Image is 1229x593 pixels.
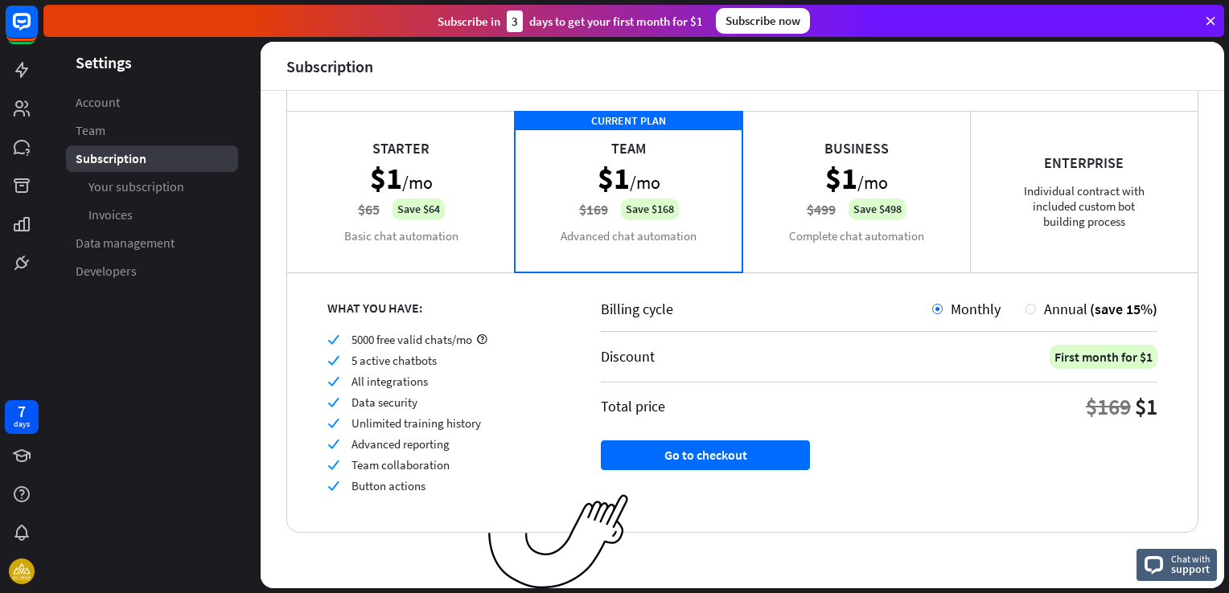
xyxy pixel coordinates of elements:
[438,10,703,32] div: Subscribe in days to get your first month for $1
[351,395,417,410] span: Data security
[601,397,665,415] div: Total price
[327,375,339,387] i: check
[507,10,523,32] div: 3
[88,207,133,223] span: Invoices
[286,57,373,76] div: Subscription
[351,436,450,452] span: Advanced reporting
[601,347,655,366] div: Discount
[951,300,1001,318] span: Monthly
[66,258,238,284] a: Developers
[76,122,105,139] span: Team
[76,263,137,280] span: Developers
[1171,562,1211,576] span: support
[327,480,339,492] i: check
[327,438,339,450] i: check
[351,457,450,472] span: Team collaboration
[351,374,428,389] span: All integrations
[18,404,26,419] div: 7
[66,174,238,200] a: Your subscription
[327,459,339,471] i: check
[76,150,146,167] span: Subscription
[327,417,339,429] i: check
[601,300,932,318] div: Billing cycle
[327,354,339,366] i: check
[66,89,238,116] a: Account
[14,419,30,430] div: days
[13,6,61,55] button: Open LiveChat chat widget
[66,230,238,256] a: Data management
[327,300,561,316] div: WHAT YOU HAVE:
[351,415,481,431] span: Unlimited training history
[601,440,810,470] button: Go to checkout
[1135,392,1157,421] div: $1
[1086,392,1131,421] div: $169
[1171,551,1211,566] span: Chat with
[327,396,339,408] i: check
[351,353,437,368] span: 5 active chatbots
[716,8,810,34] div: Subscribe now
[76,235,175,252] span: Data management
[66,117,238,144] a: Team
[88,178,184,195] span: Your subscription
[1090,300,1157,318] span: (save 15%)
[351,332,472,347] span: 5000 free valid chats/mo
[488,494,629,590] img: ec979a0a656117aaf919.png
[43,51,261,73] header: Settings
[66,202,238,228] a: Invoices
[5,400,39,434] a: 7 days
[1044,300,1087,318] span: Annual
[1050,345,1157,369] div: First month for $1
[327,333,339,346] i: check
[76,94,120,111] span: Account
[351,478,425,493] span: Button actions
